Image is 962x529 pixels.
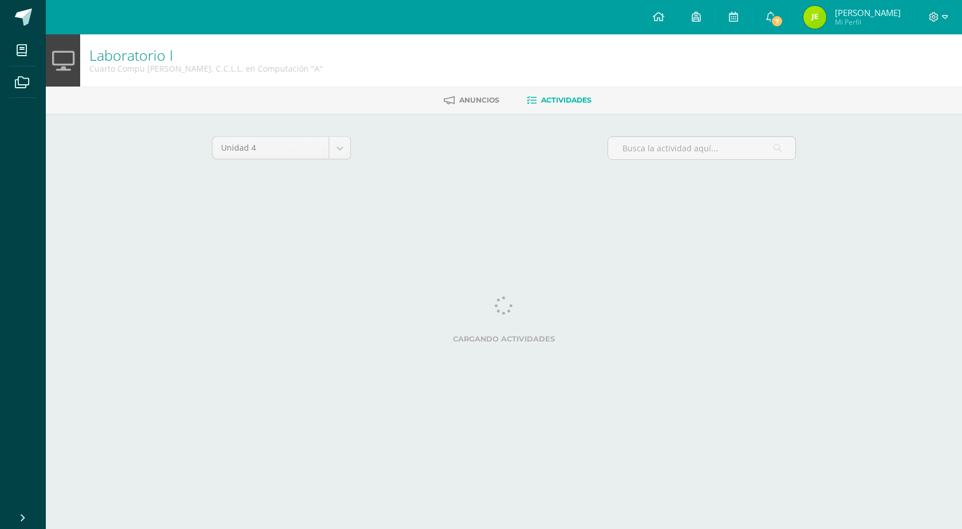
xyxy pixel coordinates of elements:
[608,137,795,159] input: Busca la actividad aquí...
[212,335,796,343] label: Cargando actividades
[541,96,592,104] span: Actividades
[221,137,320,159] span: Unidad 4
[212,137,350,159] a: Unidad 4
[459,96,499,104] span: Anuncios
[89,63,323,74] div: Cuarto Compu Bach. C.C.L.L. en Computación 'A'
[527,91,592,109] a: Actividades
[803,6,826,29] img: 9522ef4c644ee0ce3986df0079aa1beb.png
[835,7,901,18] span: [PERSON_NAME]
[771,15,783,28] span: 7
[835,17,901,27] span: Mi Perfil
[89,45,173,65] a: Laboratorio I
[89,47,323,63] h1: Laboratorio I
[444,91,499,109] a: Anuncios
